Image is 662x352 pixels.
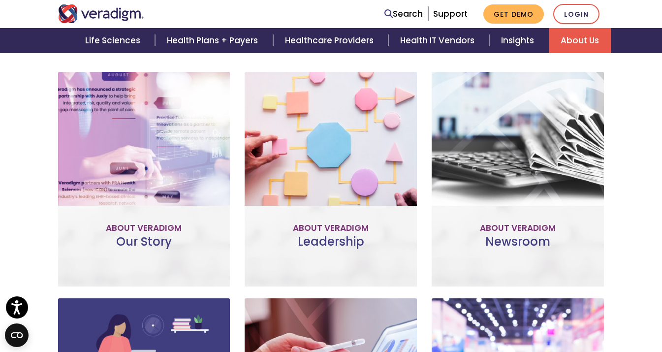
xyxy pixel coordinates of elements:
iframe: Drift Chat Widget [613,303,650,340]
img: Veradigm logo [58,4,144,23]
a: Health IT Vendors [388,28,489,53]
h3: Our Story [66,235,222,263]
a: About Us [549,28,611,53]
a: Health Plans + Payers [155,28,273,53]
a: Healthcare Providers [273,28,388,53]
a: Search [384,7,423,21]
p: About Veradigm [252,222,409,235]
p: About Veradigm [440,222,596,235]
a: Life Sciences [73,28,155,53]
a: Support [433,8,468,20]
p: About Veradigm [66,222,222,235]
a: Insights [489,28,549,53]
h3: Leadership [252,235,409,263]
h3: Newsroom [440,235,596,263]
button: Open CMP widget [5,323,29,347]
a: Get Demo [483,4,544,24]
a: Login [553,4,599,24]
